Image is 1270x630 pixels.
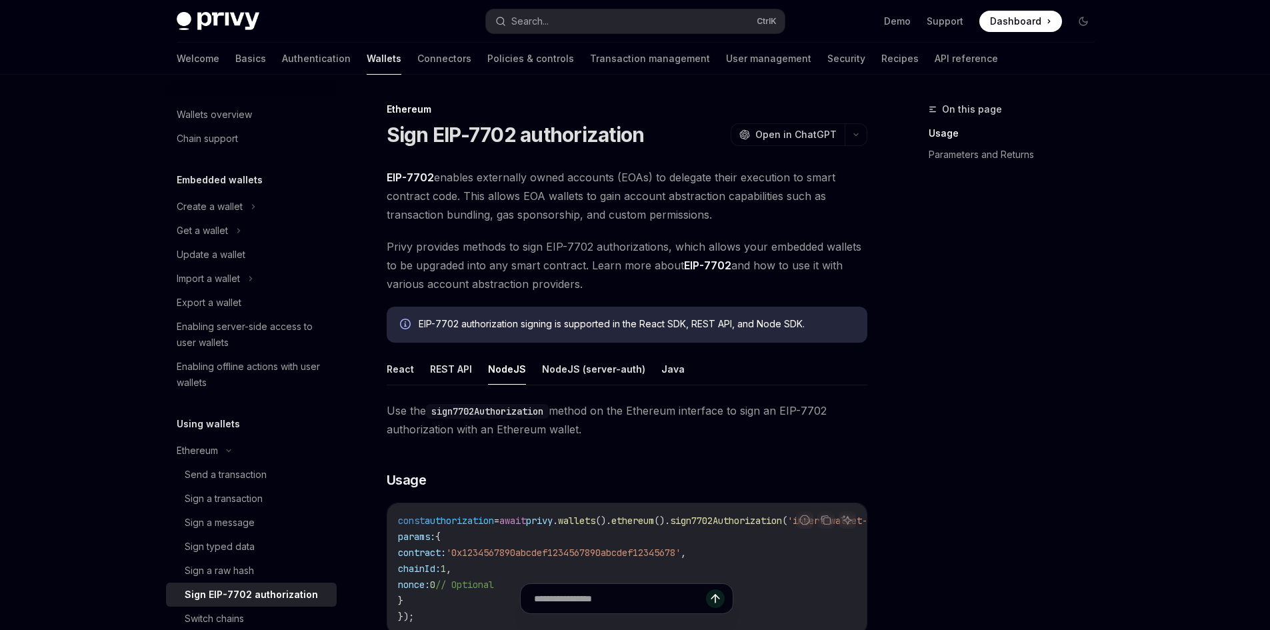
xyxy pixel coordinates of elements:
[400,319,413,332] svg: Info
[398,547,446,559] span: contract:
[166,243,337,267] a: Update a wallet
[185,587,318,603] div: Sign EIP-7702 authorization
[706,589,725,608] button: Send message
[185,539,255,555] div: Sign typed data
[796,511,813,529] button: Report incorrect code
[425,515,494,527] span: authorization
[942,101,1002,117] span: On this page
[511,13,549,29] div: Search...
[684,259,731,273] a: EIP-7702
[426,404,549,419] code: sign7702Authorization
[185,563,254,579] div: Sign a raw hash
[430,353,472,385] button: REST API
[177,443,218,459] div: Ethereum
[282,43,351,75] a: Authentication
[166,127,337,151] a: Chain support
[177,12,259,31] img: dark logo
[435,579,494,591] span: // Optional
[177,295,241,311] div: Export a wallet
[387,168,867,224] span: enables externally owned accounts (EOAs) to delegate their execution to smart contract code. This...
[166,583,337,607] a: Sign EIP-7702 authorization
[435,531,441,543] span: {
[166,463,337,487] a: Send a transaction
[927,15,963,28] a: Support
[534,584,706,613] input: Ask a question...
[166,355,337,395] a: Enabling offline actions with user wallets
[177,359,329,391] div: Enabling offline actions with user wallets
[881,43,919,75] a: Recipes
[166,315,337,355] a: Enabling server-side access to user wallets
[441,563,446,575] span: 1
[494,515,499,527] span: =
[177,131,238,147] div: Chain support
[446,547,681,559] span: '0x1234567890abcdef1234567890abcdef12345678'
[542,353,645,385] button: NodeJS (server-auth)
[654,515,670,527] span: ().
[387,471,427,489] span: Usage
[177,107,252,123] div: Wallets overview
[446,563,451,575] span: ,
[166,195,337,219] button: Create a wallet
[398,515,425,527] span: const
[387,103,867,116] div: Ethereum
[398,579,430,591] span: nonce:
[367,43,401,75] a: Wallets
[166,439,337,463] button: Ethereum
[419,317,854,332] div: EIP-7702 authorization signing is supported in the React SDK, REST API, and Node SDK.
[486,9,785,33] button: Search...CtrlK
[185,611,244,627] div: Switch chains
[839,511,856,529] button: Ask AI
[177,43,219,75] a: Welcome
[166,103,337,127] a: Wallets overview
[185,515,255,531] div: Sign a message
[177,172,263,188] h5: Embedded wallets
[757,16,777,27] span: Ctrl K
[398,531,435,543] span: params:
[166,511,337,535] a: Sign a message
[166,559,337,583] a: Sign a raw hash
[398,563,441,575] span: chainId:
[681,547,686,559] span: ,
[787,515,883,527] span: 'insert-wallet-id'
[387,123,645,147] h1: Sign EIP-7702 authorization
[526,515,553,527] span: privy
[387,237,867,293] span: Privy provides methods to sign EIP-7702 authorizations, which allows your embedded wallets to be ...
[177,416,240,432] h5: Using wallets
[553,515,558,527] span: .
[558,515,595,527] span: wallets
[166,535,337,559] a: Sign typed data
[670,515,782,527] span: sign7702Authorization
[387,353,414,385] button: React
[387,401,867,439] span: Use the method on the Ethereum interface to sign an EIP-7702 authorization with an Ethereum wallet.
[611,515,654,527] span: ethereum
[166,219,337,243] button: Get a wallet
[487,43,574,75] a: Policies & controls
[430,579,435,591] span: 0
[590,43,710,75] a: Transaction management
[595,515,611,527] span: ().
[782,515,787,527] span: (
[726,43,811,75] a: User management
[1073,11,1094,32] button: Toggle dark mode
[177,319,329,351] div: Enabling server-side access to user wallets
[731,123,845,146] button: Open in ChatGPT
[166,291,337,315] a: Export a wallet
[177,199,243,215] div: Create a wallet
[884,15,911,28] a: Demo
[387,171,434,185] a: EIP-7702
[929,144,1105,165] a: Parameters and Returns
[166,267,337,291] button: Import a wallet
[185,491,263,507] div: Sign a transaction
[661,353,685,385] button: Java
[177,247,245,263] div: Update a wallet
[935,43,998,75] a: API reference
[817,511,835,529] button: Copy the contents from the code block
[755,128,837,141] span: Open in ChatGPT
[488,353,526,385] button: NodeJS
[166,487,337,511] a: Sign a transaction
[177,271,240,287] div: Import a wallet
[929,123,1105,144] a: Usage
[979,11,1062,32] a: Dashboard
[185,467,267,483] div: Send a transaction
[177,223,228,239] div: Get a wallet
